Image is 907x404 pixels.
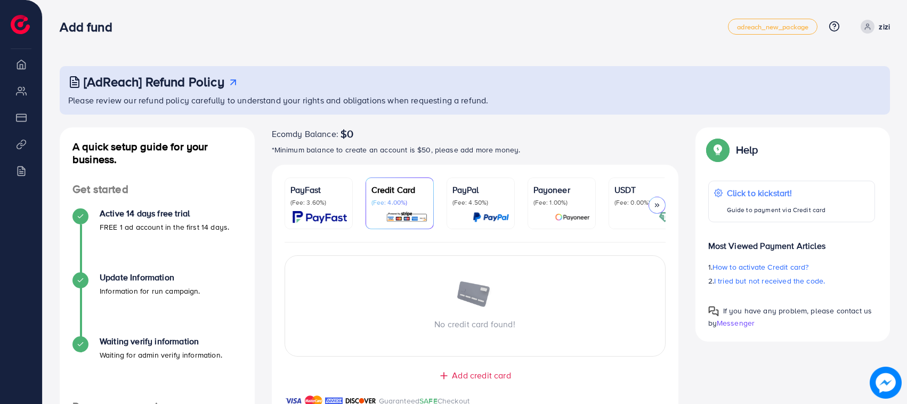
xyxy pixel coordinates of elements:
[727,187,826,199] p: Click to kickstart!
[870,367,902,399] img: image
[11,15,30,34] img: logo
[533,183,590,196] p: Payoneer
[68,94,884,107] p: Please review our refund policy carefully to understand your rights and obligations when requesti...
[272,127,338,140] span: Ecomdy Balance:
[452,183,509,196] p: PayPal
[659,211,671,223] img: card
[100,208,229,219] h4: Active 14 days free trial
[60,208,255,272] li: Active 14 days free trial
[371,198,428,207] p: (Fee: 4.00%)
[712,262,808,272] span: How to activate Credit card?
[727,204,826,216] p: Guide to payment via Credit card
[84,74,224,90] h3: [AdReach] Refund Policy
[737,23,808,30] span: adreach_new_package
[452,198,509,207] p: (Fee: 4.50%)
[60,272,255,336] li: Update Information
[856,20,890,34] a: zizi
[386,211,428,223] img: card
[708,305,872,328] span: If you have any problem, please contact us by
[60,19,120,35] h3: Add fund
[100,221,229,233] p: FREE 1 ad account in the first 14 days.
[708,306,719,317] img: Popup guide
[533,198,590,207] p: (Fee: 1.00%)
[708,140,727,159] img: Popup guide
[293,211,347,223] img: card
[100,285,200,297] p: Information for run campaign.
[708,261,876,273] p: 1.
[100,272,200,282] h4: Update Information
[473,211,509,223] img: card
[371,183,428,196] p: Credit Card
[60,336,255,400] li: Waiting verify information
[614,183,671,196] p: USDT
[60,183,255,196] h4: Get started
[290,198,347,207] p: (Fee: 3.60%)
[708,231,876,252] p: Most Viewed Payment Articles
[100,336,222,346] h4: Waiting verify information
[272,143,678,156] p: *Minimum balance to create an account is $50, please add more money.
[708,274,876,287] p: 2.
[452,369,511,382] span: Add credit card
[341,127,353,140] span: $0
[714,276,825,286] span: I tried but not received the code.
[736,143,758,156] p: Help
[290,183,347,196] p: PayFast
[555,211,590,223] img: card
[879,20,890,33] p: zizi
[60,140,255,166] h4: A quick setup guide for your business.
[614,198,671,207] p: (Fee: 0.00%)
[456,281,493,309] img: image
[285,318,665,330] p: No credit card found!
[100,349,222,361] p: Waiting for admin verify information.
[728,19,817,35] a: adreach_new_package
[717,318,755,328] span: Messenger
